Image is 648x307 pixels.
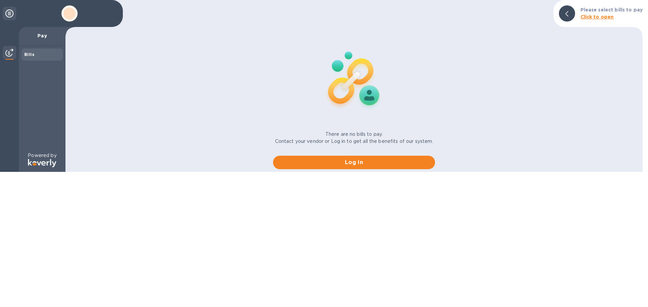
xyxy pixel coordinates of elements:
[580,7,643,12] b: Please select bills to pay
[275,131,433,145] p: There are no bills to pay. Contact your vendor or Log in to get all the benefits of our system.
[28,159,56,167] img: Logo
[278,158,430,166] span: Log in
[24,52,34,57] b: Bills
[24,32,60,39] p: Pay
[580,14,614,20] b: Click to open
[28,152,56,159] p: Powered by
[273,156,435,169] button: Log in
